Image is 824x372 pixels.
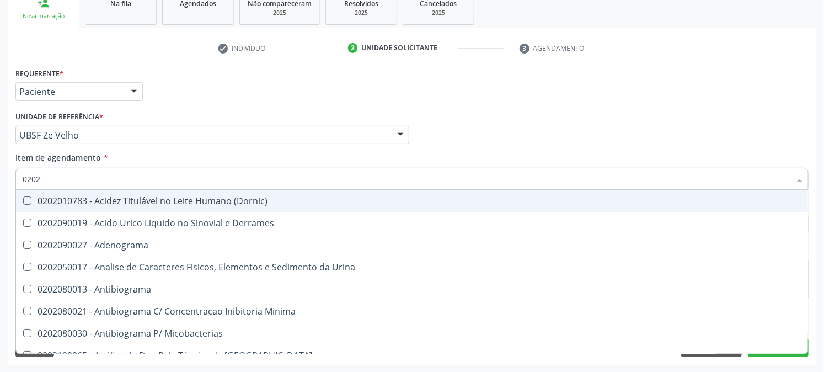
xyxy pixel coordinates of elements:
[334,9,389,17] div: 2025
[15,152,101,163] span: Item de agendamento
[248,9,312,17] div: 2025
[23,168,790,190] input: Buscar por procedimentos
[19,86,120,97] span: Paciente
[15,65,63,82] label: Requerente
[23,219,801,227] div: 0202090019 - Acido Urico Liquido no Sinovial e Derrames
[411,9,466,17] div: 2025
[23,285,801,294] div: 0202080013 - Antibiograma
[348,43,358,53] div: 2
[23,307,801,316] div: 0202080021 - Antibiograma C/ Concentracao Inibitoria Minima
[23,329,801,338] div: 0202080030 - Antibiograma P/ Micobacterias
[23,196,801,205] div: 0202010783 - Acidez Titulável no Leite Humano (Dornic)
[15,12,72,20] div: Nova marcação
[23,351,801,360] div: 0202100065 - Análise de Dna Pela Técnica de [GEOGRAPHIC_DATA]
[23,263,801,272] div: 0202050017 - Analise de Caracteres Fisicos, Elementos e Sedimento da Urina
[15,109,103,126] label: Unidade de referência
[19,130,387,141] span: UBSF Ze Velho
[23,241,801,249] div: 0202090027 - Adenograma
[361,43,437,53] div: Unidade solicitante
